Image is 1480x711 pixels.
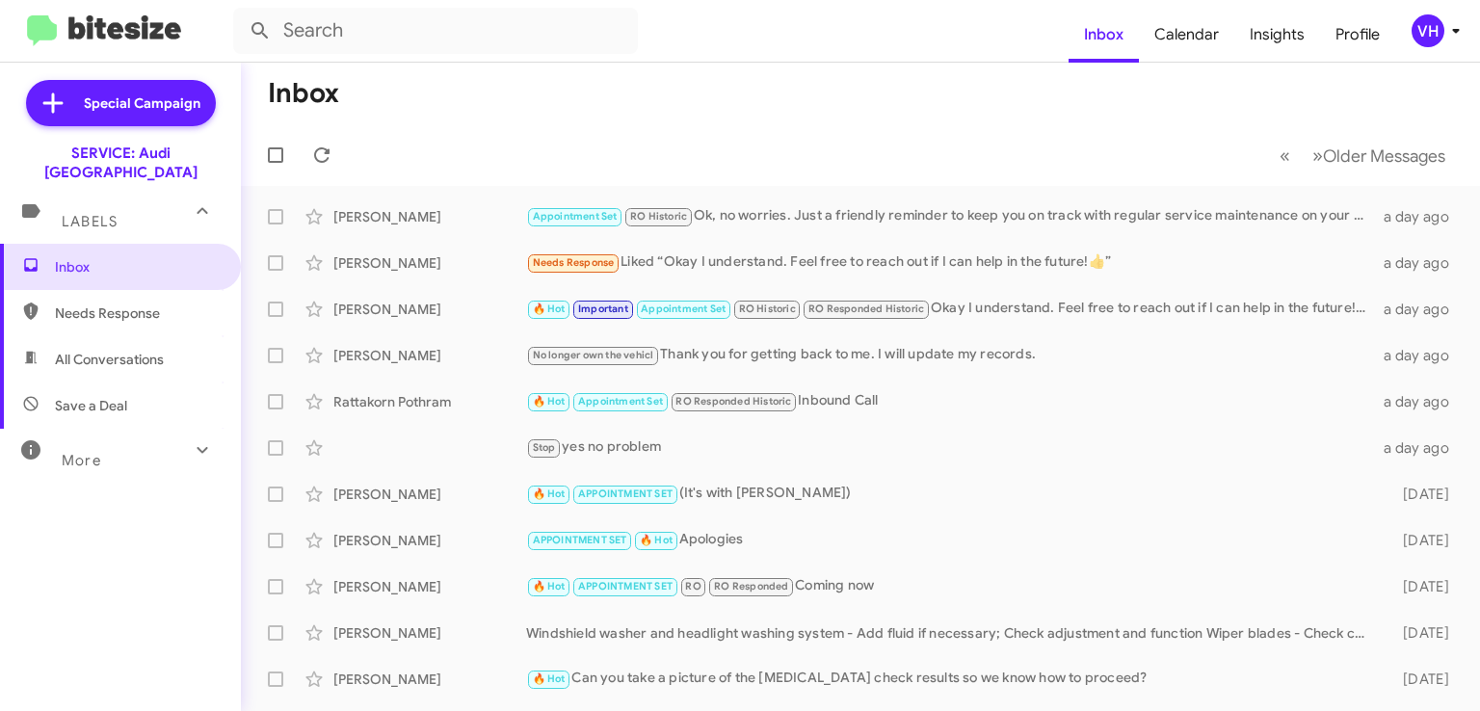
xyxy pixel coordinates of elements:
div: [PERSON_NAME] [333,670,526,689]
div: [PERSON_NAME] [333,346,526,365]
div: a day ago [1379,253,1465,273]
div: [PERSON_NAME] [333,253,526,273]
span: 🔥 Hot [533,672,566,685]
span: 🔥 Hot [533,303,566,315]
div: a day ago [1379,207,1465,226]
span: Appointment Set [578,395,663,408]
div: [DATE] [1379,623,1465,643]
div: [DATE] [1379,577,1465,596]
div: [DATE] [1379,670,1465,689]
div: Windshield washer and headlight washing system - Add fluid if necessary; Check adjustment and fun... [526,623,1379,643]
span: 🔥 Hot [533,580,566,592]
div: Coming now [526,575,1379,597]
span: Save a Deal [55,396,127,415]
div: a day ago [1379,438,1465,458]
div: Ok, no worries. Just a friendly reminder to keep you on track with regular service maintenance on... [526,205,1379,227]
input: Search [233,8,638,54]
div: VH [1412,14,1444,47]
span: APPOINTMENT SET [578,487,673,500]
span: APPOINTMENT SET [578,580,673,592]
div: [PERSON_NAME] [333,623,526,643]
nav: Page navigation example [1269,136,1457,175]
div: [PERSON_NAME] [333,300,526,319]
span: RO Responded [714,580,788,592]
span: Appointment Set [641,303,726,315]
div: [PERSON_NAME] [333,531,526,550]
span: 🔥 Hot [533,487,566,500]
span: 🔥 Hot [533,395,566,408]
a: Special Campaign [26,80,216,126]
span: Needs Response [55,303,219,323]
div: Liked “Okay I understand. Feel free to reach out if I can help in the future!👍” [526,251,1379,274]
span: More [62,452,101,469]
div: Apologies [526,529,1379,551]
span: » [1312,144,1323,168]
a: Profile [1320,7,1395,63]
span: Special Campaign [84,93,200,113]
span: Labels [62,213,118,230]
div: [DATE] [1379,531,1465,550]
div: (It's with [PERSON_NAME]) [526,483,1379,505]
div: [PERSON_NAME] [333,207,526,226]
span: Inbox [55,257,219,276]
div: yes no problem [526,436,1379,459]
span: Appointment Set [533,210,618,223]
span: No longer own the vehicl [533,349,654,361]
span: APPOINTMENT SET [533,534,627,546]
div: a day ago [1379,392,1465,411]
button: Next [1301,136,1457,175]
span: Needs Response [533,256,615,269]
div: Can you take a picture of the [MEDICAL_DATA] check results so we know how to proceed? [526,668,1379,690]
div: [PERSON_NAME] [333,485,526,504]
span: « [1280,144,1290,168]
div: Thank you for getting back to me. I will update my records. [526,344,1379,366]
div: Rattakorn Pothram [333,392,526,411]
span: Stop [533,441,556,454]
button: Previous [1268,136,1302,175]
span: RO Responded Historic [808,303,924,315]
a: Insights [1234,7,1320,63]
div: a day ago [1379,346,1465,365]
div: Okay I understand. Feel free to reach out if I can help in the future!👍 [526,298,1379,320]
div: a day ago [1379,300,1465,319]
a: Inbox [1069,7,1139,63]
h1: Inbox [268,78,339,109]
span: Older Messages [1323,145,1445,167]
div: [DATE] [1379,485,1465,504]
span: RO Responded Historic [675,395,791,408]
span: All Conversations [55,350,164,369]
span: RO [685,580,700,592]
div: [PERSON_NAME] [333,577,526,596]
div: Inbound Call [526,390,1379,412]
a: Calendar [1139,7,1234,63]
span: Important [578,303,628,315]
button: VH [1395,14,1459,47]
span: RO Historic [739,303,796,315]
span: 🔥 Hot [640,534,673,546]
span: RO Historic [630,210,687,223]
